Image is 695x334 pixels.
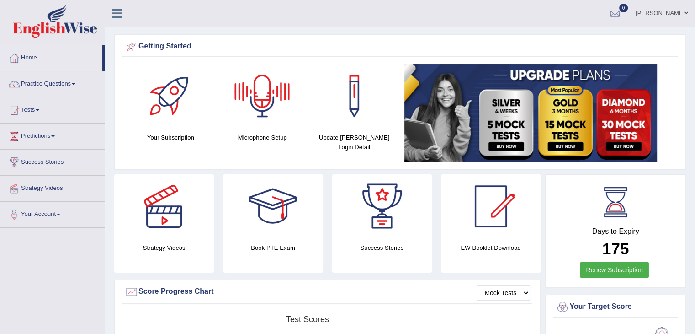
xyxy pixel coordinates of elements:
a: Strategy Videos [0,176,105,199]
a: Success Stories [0,150,105,172]
a: Your Account [0,202,105,225]
h4: Days to Expiry [556,227,675,236]
a: Practice Questions [0,71,105,94]
div: Your Target Score [556,300,675,314]
a: Home [0,45,102,68]
h4: Microphone Setup [221,133,304,142]
a: Predictions [0,124,105,146]
h4: Book PTE Exam [223,243,323,253]
h4: EW Booklet Download [441,243,541,253]
a: Renew Subscription [580,262,649,278]
h4: Your Subscription [129,133,212,142]
img: small5.jpg [404,64,657,162]
div: Getting Started [125,40,675,54]
h4: Update [PERSON_NAME] Login Detail [313,133,396,152]
b: 175 [602,240,629,258]
a: Tests [0,97,105,120]
h4: Strategy Videos [114,243,214,253]
div: Score Progress Chart [125,285,530,299]
tspan: Test scores [286,315,329,324]
span: 0 [619,4,628,12]
h4: Success Stories [332,243,432,253]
